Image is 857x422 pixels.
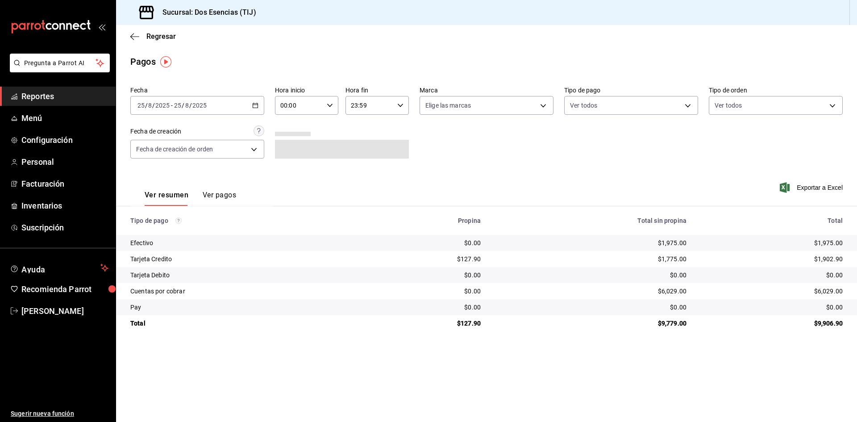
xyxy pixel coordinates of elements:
[701,319,843,328] div: $9,906.90
[130,238,357,247] div: Efectivo
[21,112,108,124] span: Menú
[21,305,108,317] span: [PERSON_NAME]
[701,287,843,296] div: $6,029.00
[98,23,105,30] button: open_drawer_menu
[495,271,686,280] div: $0.00
[371,255,481,263] div: $127.90
[152,102,155,109] span: /
[21,90,108,102] span: Reportes
[130,55,156,68] div: Pagos
[564,87,698,93] label: Tipo de pago
[371,287,481,296] div: $0.00
[495,255,686,263] div: $1,775.00
[709,87,843,93] label: Tipo de orden
[130,255,357,263] div: Tarjeta Credito
[21,156,108,168] span: Personal
[495,238,686,247] div: $1,975.00
[155,7,256,18] h3: Sucursal: Dos Esencias (TIJ)
[495,319,686,328] div: $9,779.00
[136,145,213,154] span: Fecha de creación de orden
[371,217,481,224] div: Propina
[420,87,553,93] label: Marca
[171,102,173,109] span: -
[21,178,108,190] span: Facturación
[130,271,357,280] div: Tarjeta Debito
[174,102,182,109] input: --
[130,287,357,296] div: Cuentas por cobrar
[137,102,145,109] input: --
[146,32,176,41] span: Regresar
[21,283,108,295] span: Recomienda Parrot
[145,191,188,206] button: Ver resumen
[185,102,189,109] input: --
[21,134,108,146] span: Configuración
[6,65,110,74] a: Pregunta a Parrot AI
[130,127,181,136] div: Fecha de creación
[21,263,97,273] span: Ayuda
[715,101,742,110] span: Ver todos
[701,303,843,312] div: $0.00
[145,102,148,109] span: /
[148,102,152,109] input: --
[175,217,182,224] svg: Los pagos realizados con Pay y otras terminales son montos brutos.
[130,32,176,41] button: Regresar
[495,303,686,312] div: $0.00
[10,54,110,72] button: Pregunta a Parrot AI
[155,102,170,109] input: ----
[130,303,357,312] div: Pay
[21,221,108,234] span: Suscripción
[189,102,192,109] span: /
[21,200,108,212] span: Inventarios
[701,255,843,263] div: $1,902.90
[182,102,184,109] span: /
[371,319,481,328] div: $127.90
[701,217,843,224] div: Total
[371,303,481,312] div: $0.00
[495,217,686,224] div: Total sin propina
[203,191,236,206] button: Ver pagos
[145,191,236,206] div: navigation tabs
[160,56,171,67] img: Tooltip marker
[11,409,108,418] span: Sugerir nueva función
[570,101,597,110] span: Ver todos
[130,87,264,93] label: Fecha
[130,217,357,224] div: Tipo de pago
[782,182,843,193] button: Exportar a Excel
[425,101,471,110] span: Elige las marcas
[345,87,409,93] label: Hora fin
[130,319,357,328] div: Total
[701,271,843,280] div: $0.00
[371,238,481,247] div: $0.00
[495,287,686,296] div: $6,029.00
[701,238,843,247] div: $1,975.00
[275,87,338,93] label: Hora inicio
[192,102,207,109] input: ----
[24,58,96,68] span: Pregunta a Parrot AI
[371,271,481,280] div: $0.00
